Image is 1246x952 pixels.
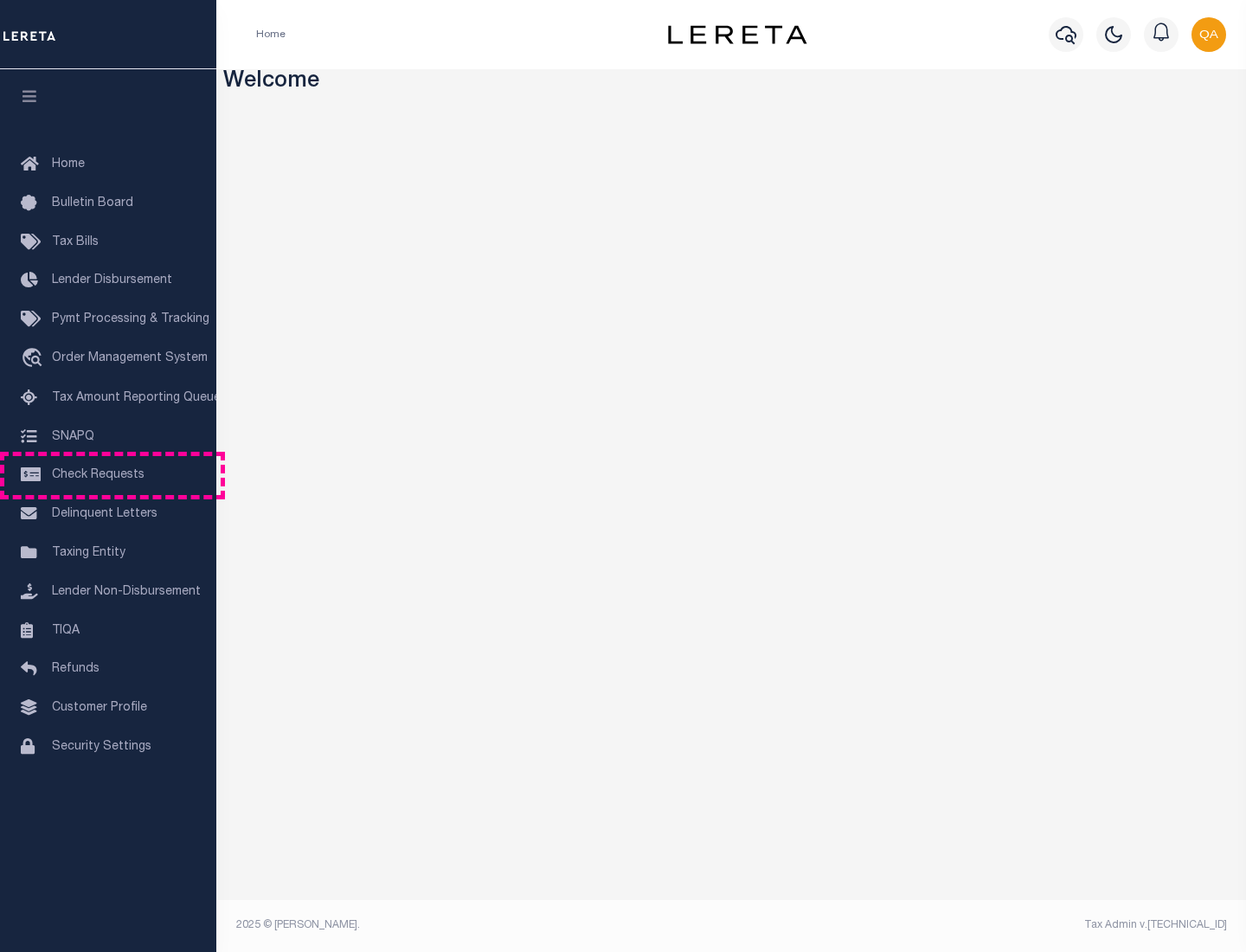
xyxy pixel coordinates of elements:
[52,508,157,520] span: Delinquent Letters
[52,469,145,481] span: Check Requests
[256,27,286,42] li: Home
[223,69,1240,96] h3: Welcome
[52,313,209,325] span: Pymt Processing & Tracking
[52,274,172,286] span: Lender Disbursement
[223,917,732,933] div: 2025 © [PERSON_NAME].
[52,663,100,675] span: Refunds
[52,430,94,442] span: SNAPQ
[52,702,147,714] span: Customer Profile
[52,352,208,364] span: Order Management System
[52,624,80,636] span: TIQA
[1191,17,1226,52] img: svg+xml;base64,PHN2ZyB4bWxucz0iaHR0cDovL3d3dy53My5vcmcvMjAwMC9zdmciIHBvaW50ZXItZXZlbnRzPSJub25lIi...
[52,586,201,598] span: Lender Non-Disbursement
[52,197,133,209] span: Bulletin Board
[52,392,221,404] span: Tax Amount Reporting Queue
[52,158,85,170] span: Home
[21,348,48,370] i: travel_explore
[744,917,1227,933] div: Tax Admin v.[TECHNICAL_ID]
[52,547,125,559] span: Taxing Entity
[668,25,806,44] img: logo-dark.svg
[52,236,99,248] span: Tax Bills
[52,741,151,753] span: Security Settings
